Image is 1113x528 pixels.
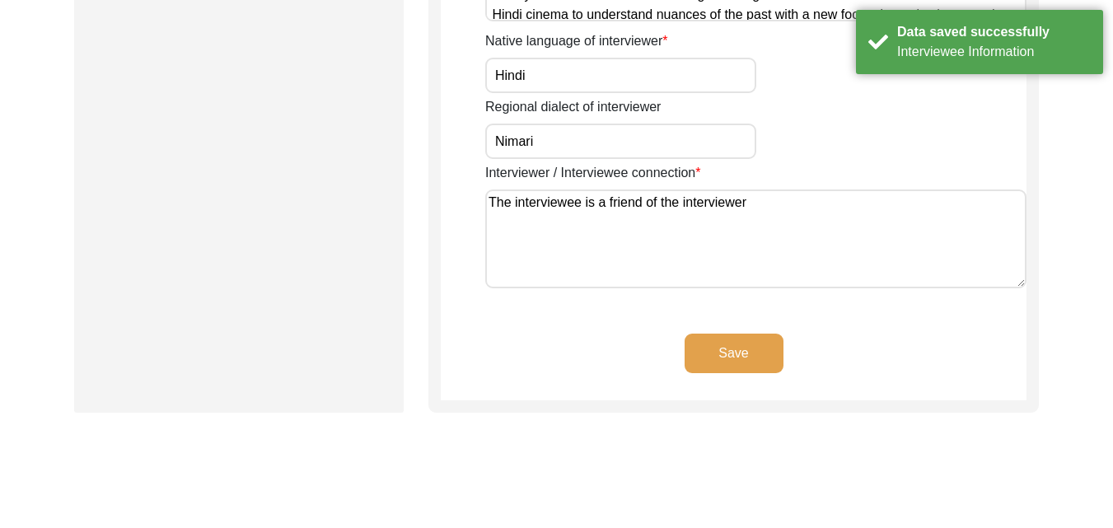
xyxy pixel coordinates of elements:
[685,334,783,373] button: Save
[485,97,661,117] label: Regional dialect of interviewer
[485,31,667,51] label: Native language of interviewer
[897,42,1091,62] div: Interviewee Information
[485,163,700,183] label: Interviewer / Interviewee connection
[897,22,1091,42] div: Data saved successfully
